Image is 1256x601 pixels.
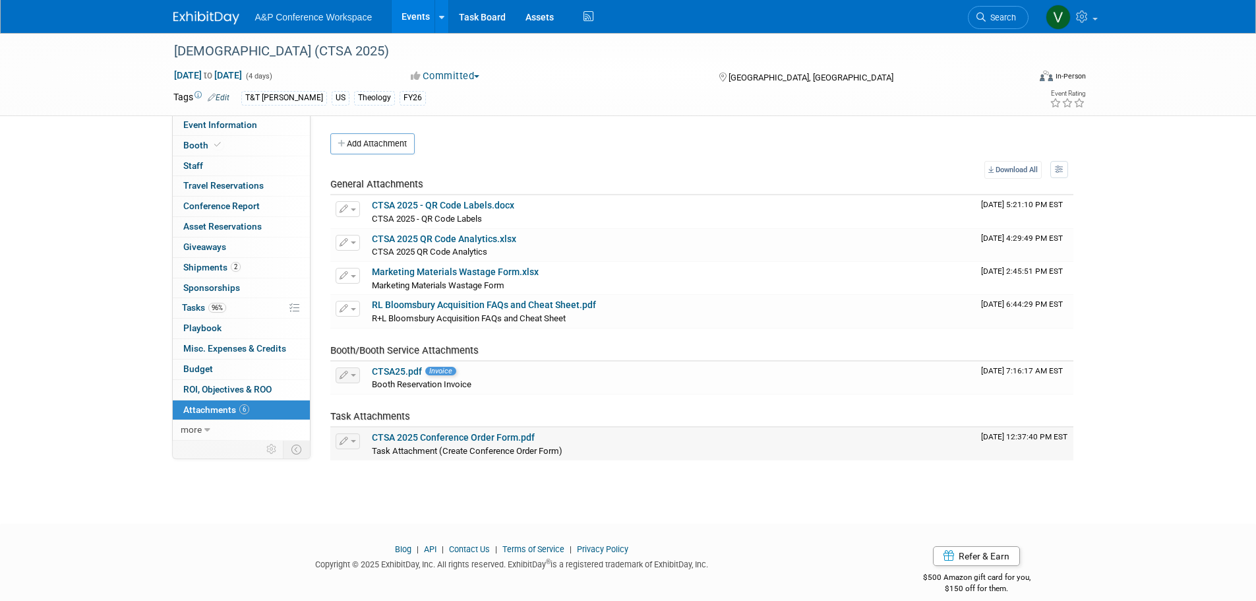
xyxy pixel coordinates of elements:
span: Sponsorships [183,282,240,293]
span: Conference Report [183,201,260,211]
a: Edit [208,93,229,102]
a: Travel Reservations [173,176,310,196]
span: [DATE] [DATE] [173,69,243,81]
a: Misc. Expenses & Credits [173,339,310,359]
span: Event Information [183,119,257,130]
td: Upload Timestamp [976,427,1073,460]
img: Vivien Quick [1046,5,1071,30]
span: Upload Timestamp [981,300,1063,309]
a: more [173,420,310,440]
span: Playbook [183,323,222,333]
td: Toggle Event Tabs [283,441,310,458]
span: R+L Bloomsbury Acquisition FAQs and Cheat Sheet [372,313,566,323]
td: Upload Timestamp [976,295,1073,328]
span: Asset Reservations [183,221,262,232]
span: General Attachments [330,178,423,190]
span: Giveaways [183,241,226,252]
span: Budget [183,364,213,374]
span: Misc. Expenses & Credits [183,343,286,354]
span: Booth Reservation Invoice [372,379,471,389]
span: Upload Timestamp [981,267,1063,276]
span: Upload Timestamp [981,234,1063,243]
a: Staff [173,156,310,176]
span: CTSA 2025 QR Code Analytics [372,247,487,257]
a: Giveaways [173,237,310,257]
a: Refer & Earn [933,546,1020,566]
a: Event Information [173,115,310,135]
div: $500 Amazon gift card for you, [870,563,1083,594]
td: Upload Timestamp [976,229,1073,262]
span: | [492,544,500,554]
span: Tasks [182,302,226,313]
a: Tasks96% [173,298,310,318]
a: Budget [173,360,310,379]
button: Add Attachment [330,133,415,154]
span: [GEOGRAPHIC_DATA], [GEOGRAPHIC_DATA] [729,73,893,82]
span: more [181,424,202,435]
span: (4 days) [245,72,272,80]
div: Theology [354,91,395,105]
div: FY26 [400,91,426,105]
a: Download All [984,161,1042,179]
td: Upload Timestamp [976,195,1073,228]
span: Attachments [183,404,249,415]
div: Copyright © 2025 ExhibitDay, Inc. All rights reserved. ExhibitDay is a registered trademark of Ex... [173,555,851,571]
div: $150 off for them. [870,583,1083,594]
span: Travel Reservations [183,180,264,191]
i: Booth reservation complete [214,141,221,148]
a: Terms of Service [502,544,564,554]
span: A&P Conference Workspace [255,12,373,22]
a: Search [968,6,1029,29]
a: CTSA 2025 - QR Code Labels.docx [372,200,514,210]
span: Search [986,13,1016,22]
a: Playbook [173,319,310,338]
a: Asset Reservations [173,217,310,237]
a: Contact Us [449,544,490,554]
span: 6 [239,404,249,414]
a: API [424,544,436,554]
span: ROI, Objectives & ROO [183,384,272,395]
a: CTSA 2025 Conference Order Form.pdf [372,432,535,443]
span: Shipments [183,262,241,272]
span: to [202,70,214,80]
a: Conference Report [173,197,310,216]
span: Invoice [425,367,456,375]
span: Upload Timestamp [981,200,1063,209]
a: Privacy Policy [577,544,628,554]
span: 96% [208,303,226,313]
img: Format-Inperson.png [1040,71,1053,81]
span: | [438,544,447,554]
span: | [566,544,575,554]
a: Booth [173,136,310,156]
span: Booth/Booth Service Attachments [330,344,479,356]
span: Staff [183,160,203,171]
span: Upload Timestamp [981,432,1067,441]
a: Sponsorships [173,278,310,298]
div: T&T [PERSON_NAME] [241,91,327,105]
a: Blog [395,544,411,554]
a: Shipments2 [173,258,310,278]
div: Event Rating [1050,90,1085,97]
span: Upload Timestamp [981,366,1063,375]
span: 2 [231,262,241,272]
td: Upload Timestamp [976,262,1073,295]
a: CTSA 2025 QR Code Analytics.xlsx [372,234,516,244]
td: Personalize Event Tab Strip [260,441,284,458]
div: In-Person [1055,71,1086,81]
a: Attachments6 [173,400,310,420]
td: Upload Timestamp [976,362,1073,395]
sup: ® [546,558,551,565]
span: | [413,544,422,554]
a: RL Bloomsbury Acquisition FAQs and Cheat Sheet.pdf [372,300,596,310]
button: Committed [406,69,485,83]
a: ROI, Objectives & ROO [173,380,310,400]
img: ExhibitDay [173,11,239,24]
div: US [332,91,349,105]
div: Event Format [951,69,1087,88]
a: Marketing Materials Wastage Form.xlsx [372,267,539,277]
a: CTSA25.pdf [372,366,422,377]
div: [DEMOGRAPHIC_DATA] (CTSA 2025) [169,40,1009,63]
span: Booth [183,140,224,150]
span: Marketing Materials Wastage Form [372,280,504,290]
span: Task Attachment (Create Conference Order Form) [372,446,562,456]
